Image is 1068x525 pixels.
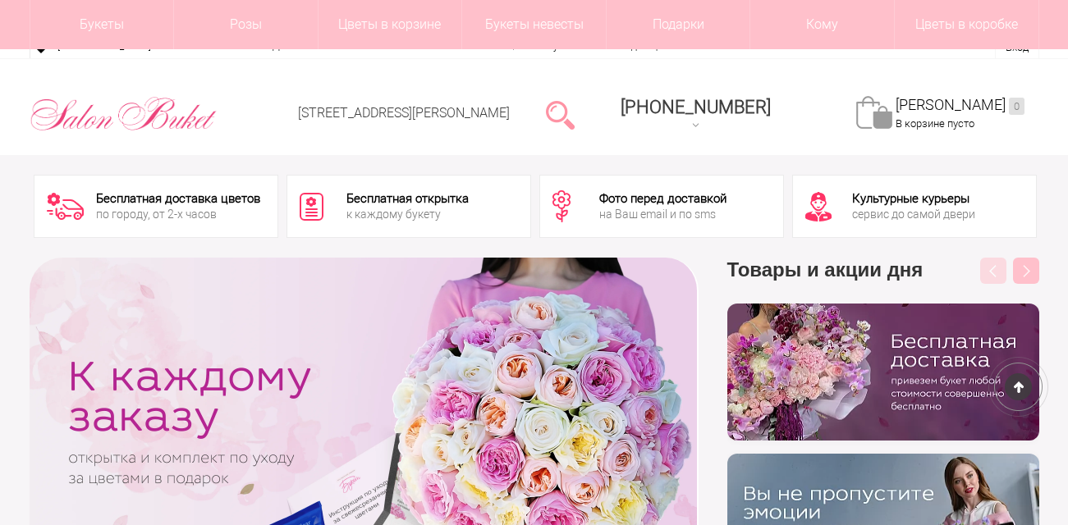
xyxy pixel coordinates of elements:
[346,193,469,205] div: Бесплатная открытка
[621,97,771,117] div: [PHONE_NUMBER]
[30,93,218,135] img: Цветы Нижний Новгород
[599,193,727,205] div: Фото перед доставкой
[96,208,260,220] div: по городу, от 2-х часов
[346,208,469,220] div: к каждому букету
[1013,258,1039,284] button: Next
[96,193,260,205] div: Бесплатная доставка цветов
[852,208,975,220] div: сервис до самой двери
[1009,98,1024,115] ins: 0
[727,304,1039,441] img: hpaj04joss48rwypv6hbykmvk1dj7zyr.png.webp
[896,117,974,130] span: В корзине пусто
[852,193,975,205] div: Культурные курьеры
[298,105,510,121] a: [STREET_ADDRESS][PERSON_NAME]
[727,258,1039,304] h3: Товары и акции дня
[599,208,727,220] div: на Ваш email и по sms
[896,96,1024,115] a: [PERSON_NAME]
[611,91,781,138] a: [PHONE_NUMBER]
